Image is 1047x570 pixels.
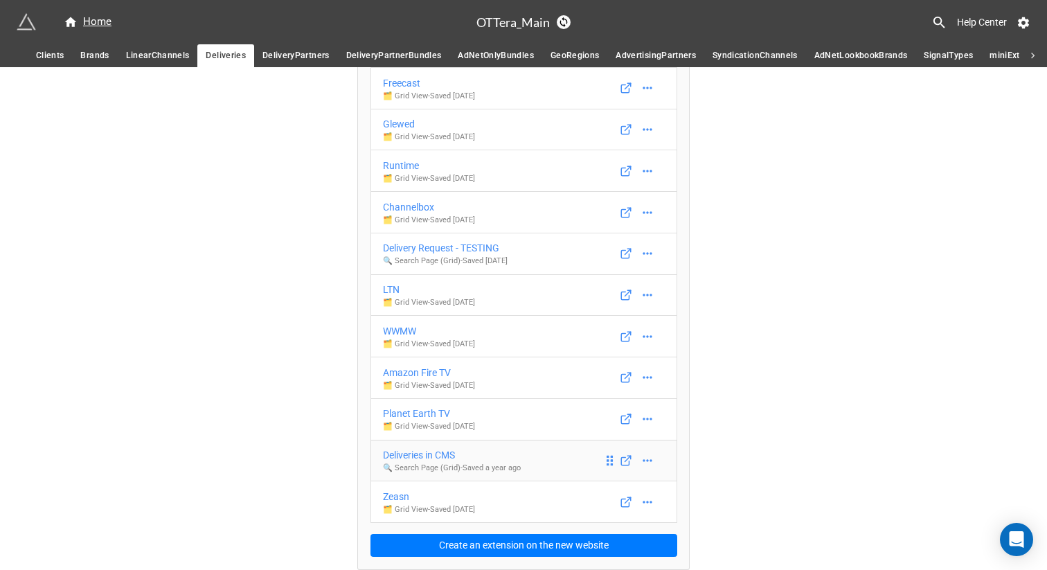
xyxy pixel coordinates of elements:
[370,357,677,399] a: Amazon Fire TV🗂️ Grid View-Saved [DATE]
[383,447,521,463] div: Deliveries in CMS
[383,323,475,339] div: WWMW
[126,48,190,63] span: LinearChannels
[370,440,677,482] a: Deliveries in CMS🔍 Search Page (Grid)-Saved a year ago
[383,173,475,184] p: 🗂️ Grid View - Saved [DATE]
[55,14,120,30] a: Home
[551,48,600,63] span: GeoRegions
[383,463,521,474] p: 🔍 Search Page (Grid) - Saved a year ago
[383,75,475,91] div: Freecast
[383,256,508,267] p: 🔍 Search Page (Grid) - Saved [DATE]
[557,15,571,29] a: Sync Base Structure
[383,240,508,256] div: Delivery Request - TESTING
[383,339,475,350] p: 🗂️ Grid View - Saved [DATE]
[370,398,677,440] a: Planet Earth TV🗂️ Grid View-Saved [DATE]
[383,132,475,143] p: 🗂️ Grid View - Saved [DATE]
[947,10,1017,35] a: Help Center
[1000,523,1033,556] div: Open Intercom Messenger
[80,48,109,63] span: Brands
[262,48,330,63] span: DeliveryPartners
[713,48,798,63] span: SyndicationChannels
[17,12,36,32] img: miniextensions-icon.73ae0678.png
[458,48,534,63] span: AdNetOnlyBundles
[383,116,475,132] div: Glewed
[383,489,475,504] div: Zeasn
[383,215,475,226] p: 🗂️ Grid View - Saved [DATE]
[370,67,677,109] a: Freecast🗂️ Grid View-Saved [DATE]
[370,534,677,558] button: Create an extension on the new website
[924,48,973,63] span: SignalTypes
[476,16,550,28] h3: OTTera_Main
[370,315,677,357] a: WWMW🗂️ Grid View-Saved [DATE]
[346,48,442,63] span: DeliveryPartnerBundles
[383,297,475,308] p: 🗂️ Grid View - Saved [DATE]
[383,158,475,173] div: Runtime
[616,48,696,63] span: AdvertisingPartners
[206,48,246,63] span: Deliveries
[370,481,677,523] a: Zeasn🗂️ Grid View-Saved [DATE]
[370,109,677,151] a: Glewed🗂️ Grid View-Saved [DATE]
[370,191,677,233] a: Channelbox🗂️ Grid View-Saved [DATE]
[383,406,475,421] div: Planet Earth TV
[370,233,677,275] a: Delivery Request - TESTING🔍 Search Page (Grid)-Saved [DATE]
[814,48,908,63] span: AdNetLookbookBrands
[64,14,111,30] div: Home
[28,44,1019,67] div: scrollable auto tabs example
[383,365,475,380] div: Amazon Fire TV
[383,282,475,297] div: LTN
[383,504,475,515] p: 🗂️ Grid View - Saved [DATE]
[370,150,677,192] a: Runtime🗂️ Grid View-Saved [DATE]
[383,199,475,215] div: Channelbox
[383,421,475,432] p: 🗂️ Grid View - Saved [DATE]
[383,91,475,102] p: 🗂️ Grid View - Saved [DATE]
[36,48,64,63] span: Clients
[370,274,677,317] a: LTN🗂️ Grid View-Saved [DATE]
[383,380,475,391] p: 🗂️ Grid View - Saved [DATE]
